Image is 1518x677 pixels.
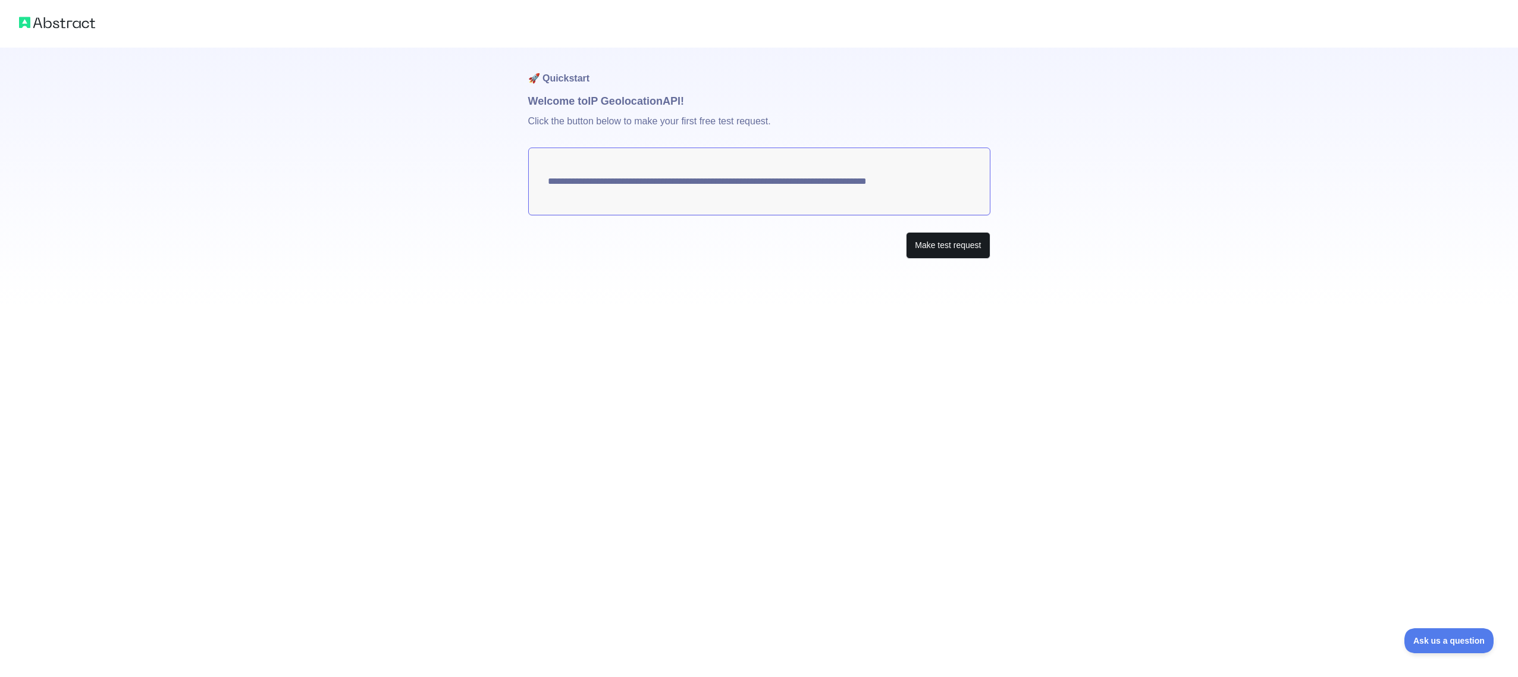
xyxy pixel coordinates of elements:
[528,109,990,148] p: Click the button below to make your first free test request.
[906,232,990,259] button: Make test request
[1404,628,1494,653] iframe: Toggle Customer Support
[528,93,990,109] h1: Welcome to IP Geolocation API!
[528,48,990,93] h1: 🚀 Quickstart
[19,14,95,31] img: Abstract logo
